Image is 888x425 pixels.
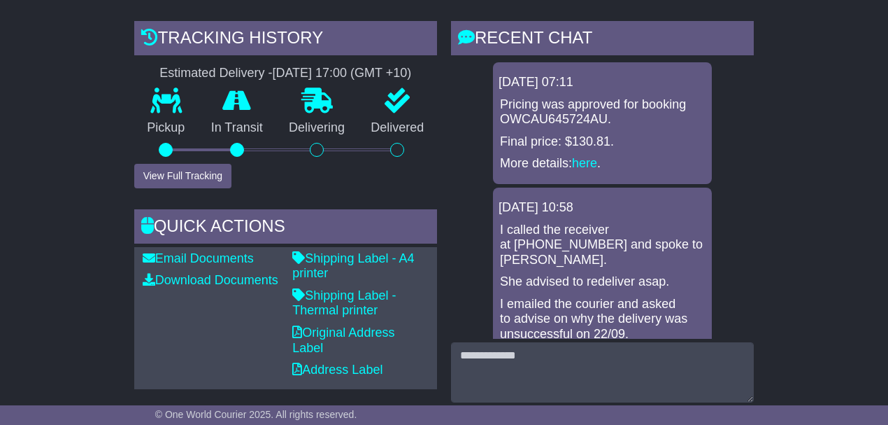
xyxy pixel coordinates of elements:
p: Delivering [275,120,357,136]
p: Delivered [358,120,437,136]
p: I emailed the courier and asked to advise on why the delivery was unsuccessful on 22/09. [500,297,705,342]
div: [DATE] 07:11 [499,75,706,90]
p: I called the receiver at [PHONE_NUMBER] and spoke to [PERSON_NAME]. [500,223,705,268]
a: Shipping Label - Thermal printer [292,288,396,318]
a: Address Label [292,363,382,377]
div: [DATE] 10:58 [499,200,706,216]
button: View Full Tracking [134,164,231,188]
p: Pricing was approved for booking OWCAU645724AU. [500,97,705,127]
p: Pickup [134,120,198,136]
div: Tracking history [134,21,437,59]
a: Original Address Label [292,326,394,355]
div: RECENT CHAT [451,21,754,59]
div: Quick Actions [134,209,437,247]
a: Shipping Label - A4 printer [292,251,414,281]
p: In Transit [198,120,275,136]
p: She advised to redeliver asap. [500,274,705,290]
p: More details: . [500,156,705,172]
div: Estimated Delivery - [134,66,437,81]
div: [DATE] 17:00 (GMT +10) [272,66,411,81]
a: Download Documents [143,273,278,287]
a: Email Documents [143,251,254,265]
a: here [572,156,597,170]
span: © One World Courier 2025. All rights reserved. [155,409,357,420]
p: Final price: $130.81. [500,134,705,150]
